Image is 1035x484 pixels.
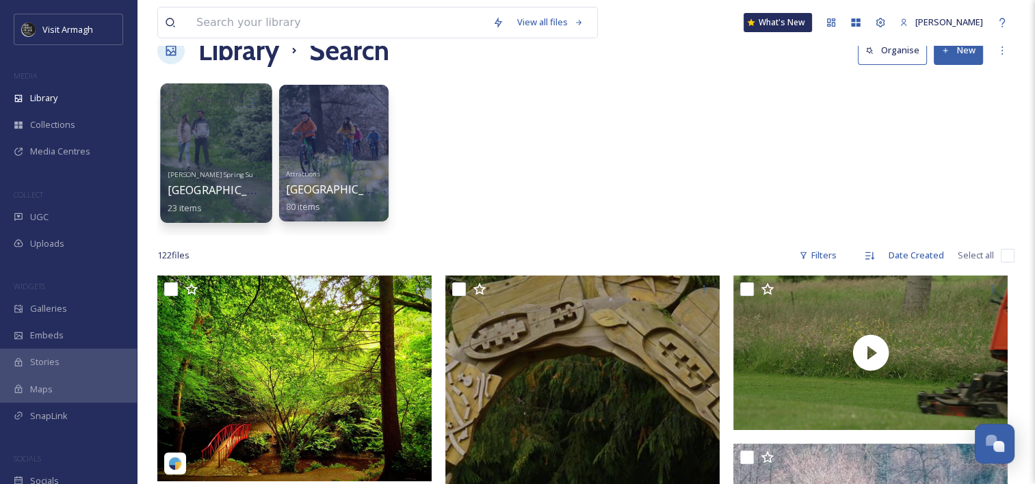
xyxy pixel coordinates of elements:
[14,453,41,463] span: SOCIALS
[30,355,60,368] span: Stories
[14,189,43,200] span: COLLECT
[510,9,590,36] a: View all files
[168,201,202,213] span: 23 items
[744,13,812,32] a: What's New
[975,424,1014,463] button: Open Chat
[168,183,280,198] span: [GEOGRAPHIC_DATA]
[22,23,36,36] img: THE-FIRST-PLACE-VISIT-ARMAGH.COM-BLACK.jpg
[30,302,67,315] span: Galleries
[198,30,279,71] a: Library
[30,211,49,224] span: UGC
[286,166,396,213] a: Attractions[GEOGRAPHIC_DATA]80 items
[792,242,843,269] div: Filters
[893,9,990,36] a: [PERSON_NAME]
[30,383,53,396] span: Maps
[934,36,983,64] button: New
[189,8,486,38] input: Search your library
[286,170,320,178] span: Attractions
[168,170,287,178] span: [PERSON_NAME] Spring Summer 2023
[958,249,994,262] span: Select all
[30,237,64,250] span: Uploads
[168,166,287,213] a: [PERSON_NAME] Spring Summer 2023[GEOGRAPHIC_DATA]23 items
[42,23,93,36] span: Visit Armagh
[858,36,934,64] a: Organise
[157,275,432,481] img: heavens_declare_the_glory-966860.webp
[733,275,1008,430] img: thumbnail
[30,329,64,342] span: Embeds
[30,118,75,131] span: Collections
[915,16,983,28] span: [PERSON_NAME]
[30,92,57,105] span: Library
[286,182,396,197] span: [GEOGRAPHIC_DATA]
[30,409,68,422] span: SnapLink
[168,457,182,470] img: snapsea-logo.png
[14,281,45,291] span: WIDGETS
[882,242,951,269] div: Date Created
[157,249,189,262] span: 122 file s
[309,30,389,71] h1: Search
[858,36,927,64] button: Organise
[30,145,90,158] span: Media Centres
[286,200,320,213] span: 80 items
[14,70,38,81] span: MEDIA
